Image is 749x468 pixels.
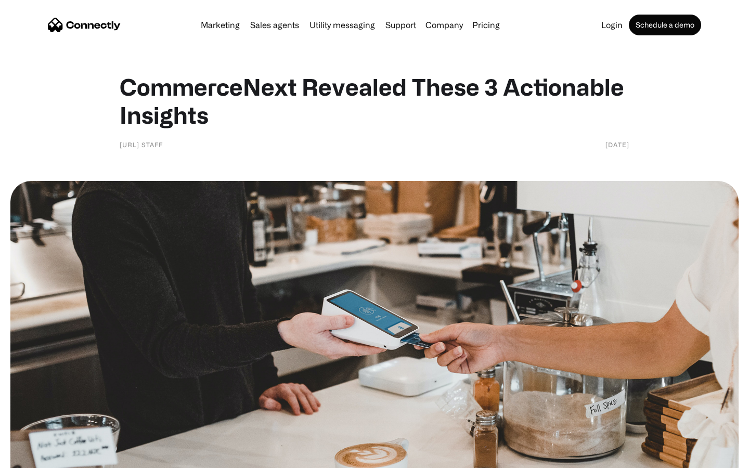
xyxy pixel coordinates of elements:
[10,450,62,464] aside: Language selected: English
[120,73,629,129] h1: CommerceNext Revealed These 3 Actionable Insights
[425,18,463,32] div: Company
[246,21,303,29] a: Sales agents
[381,21,420,29] a: Support
[605,139,629,150] div: [DATE]
[468,21,504,29] a: Pricing
[120,139,163,150] div: [URL] Staff
[597,21,627,29] a: Login
[197,21,244,29] a: Marketing
[21,450,62,464] ul: Language list
[305,21,379,29] a: Utility messaging
[629,15,701,35] a: Schedule a demo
